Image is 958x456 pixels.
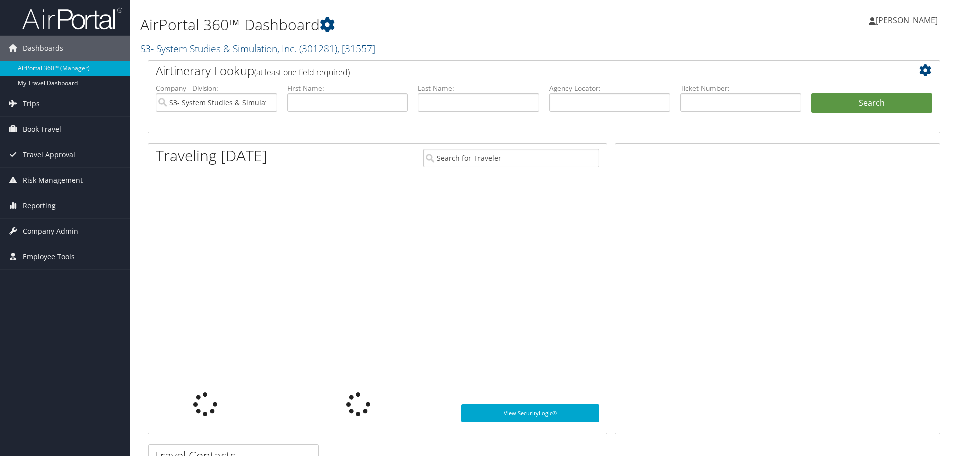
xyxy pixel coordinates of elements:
span: (at least one field required) [254,67,350,78]
span: Company Admin [23,219,78,244]
span: , [ 31557 ] [337,42,375,55]
a: View SecurityLogic® [461,404,599,422]
img: airportal-logo.png [22,7,122,30]
h2: Airtinerary Lookup [156,62,866,79]
label: Ticket Number: [680,83,802,93]
span: Employee Tools [23,244,75,269]
span: Trips [23,91,40,116]
button: Search [811,93,932,113]
span: Risk Management [23,168,83,193]
label: First Name: [287,83,408,93]
label: Company - Division: [156,83,277,93]
span: ( 301281 ) [299,42,337,55]
h1: AirPortal 360™ Dashboard [140,14,679,35]
h1: Traveling [DATE] [156,145,267,166]
a: [PERSON_NAME] [869,5,948,35]
input: Search for Traveler [423,149,599,167]
span: Travel Approval [23,142,75,167]
label: Last Name: [418,83,539,93]
span: Reporting [23,193,56,218]
label: Agency Locator: [549,83,670,93]
span: [PERSON_NAME] [876,15,938,26]
span: Book Travel [23,117,61,142]
a: S3- System Studies & Simulation, Inc. [140,42,375,55]
span: Dashboards [23,36,63,61]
